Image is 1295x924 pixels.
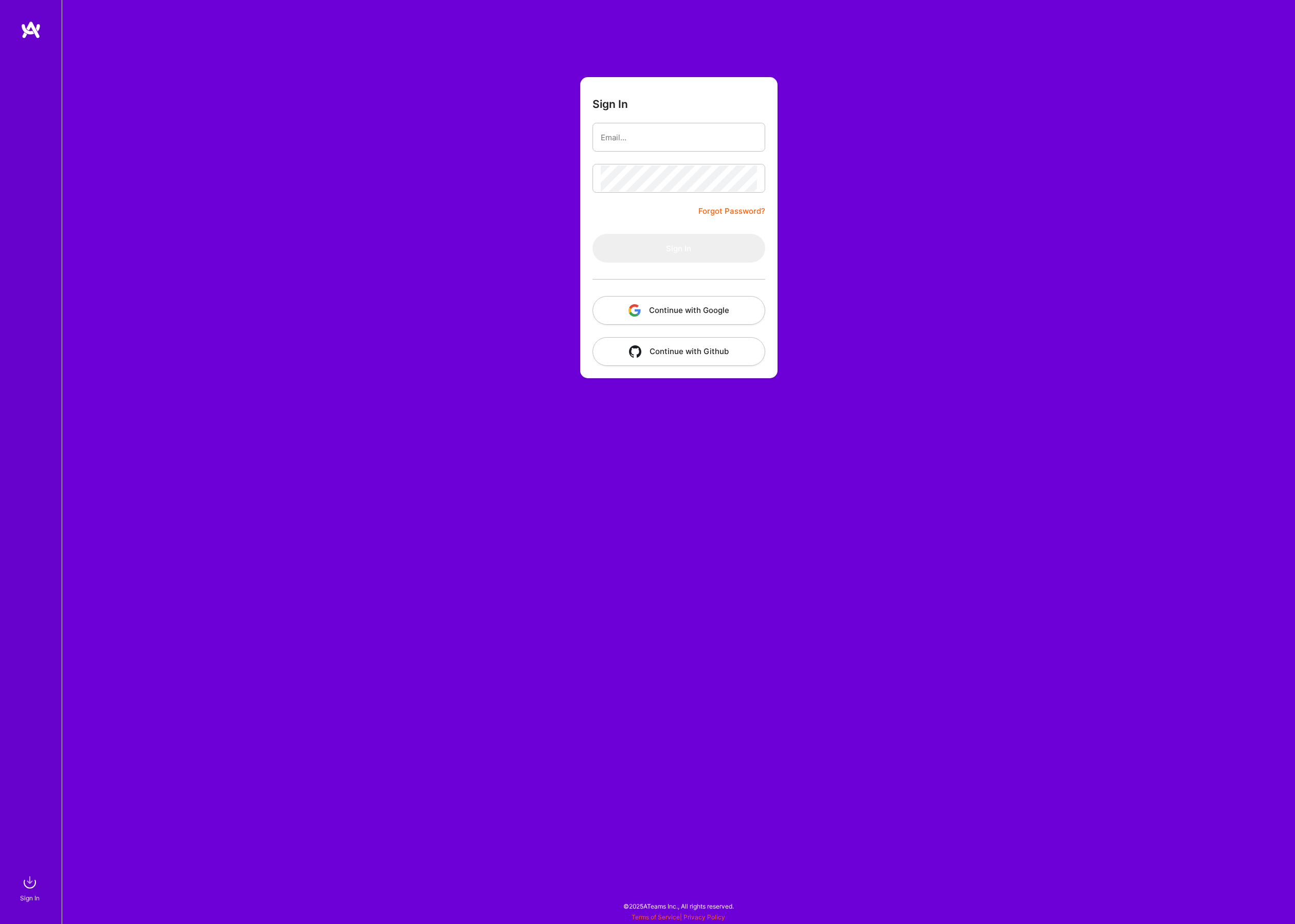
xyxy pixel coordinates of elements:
div: Sign In [20,893,40,903]
button: Continue with Github [593,337,765,366]
a: Terms of Service [632,913,680,921]
img: sign in [20,872,40,893]
a: Privacy Policy [683,913,725,921]
div: © 2025 ATeams Inc., All rights reserved. [62,893,1295,919]
a: Forgot Password? [698,205,765,217]
img: icon [629,345,641,358]
span: | [632,913,725,921]
img: logo [21,21,41,39]
input: Email... [601,124,757,151]
h3: Sign In [593,98,628,110]
button: Continue with Google [593,296,765,325]
img: icon [628,304,641,317]
a: sign inSign In [22,872,40,903]
button: Sign In [593,234,765,263]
